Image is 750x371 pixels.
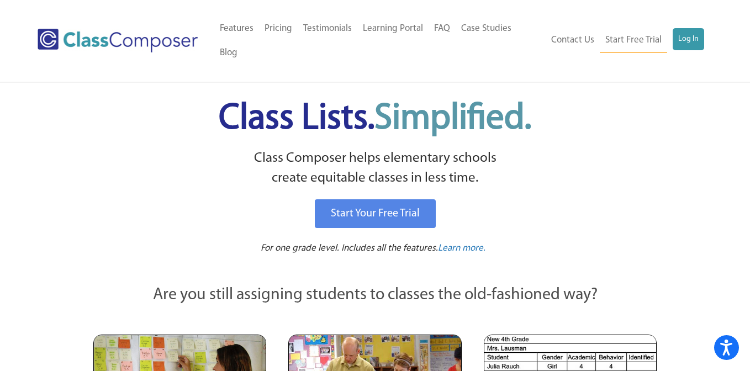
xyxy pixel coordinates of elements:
a: Features [214,17,259,41]
span: Simplified. [374,101,531,137]
a: Blog [214,41,243,65]
a: Contact Us [546,28,600,52]
a: Start Your Free Trial [315,199,436,228]
a: Case Studies [456,17,517,41]
p: Class Composer helps elementary schools create equitable classes in less time. [92,149,658,189]
p: Are you still assigning students to classes the old-fashioned way? [93,283,657,308]
span: Start Your Free Trial [331,208,420,219]
a: Learn more. [438,242,485,256]
a: Start Free Trial [600,28,667,53]
img: Class Composer [38,29,198,52]
a: Learning Portal [357,17,429,41]
nav: Header Menu [214,17,543,65]
a: Pricing [259,17,298,41]
a: Log In [673,28,704,50]
a: FAQ [429,17,456,41]
span: Learn more. [438,243,485,253]
a: Testimonials [298,17,357,41]
nav: Header Menu [544,28,705,53]
span: Class Lists. [219,101,531,137]
span: For one grade level. Includes all the features. [261,243,438,253]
